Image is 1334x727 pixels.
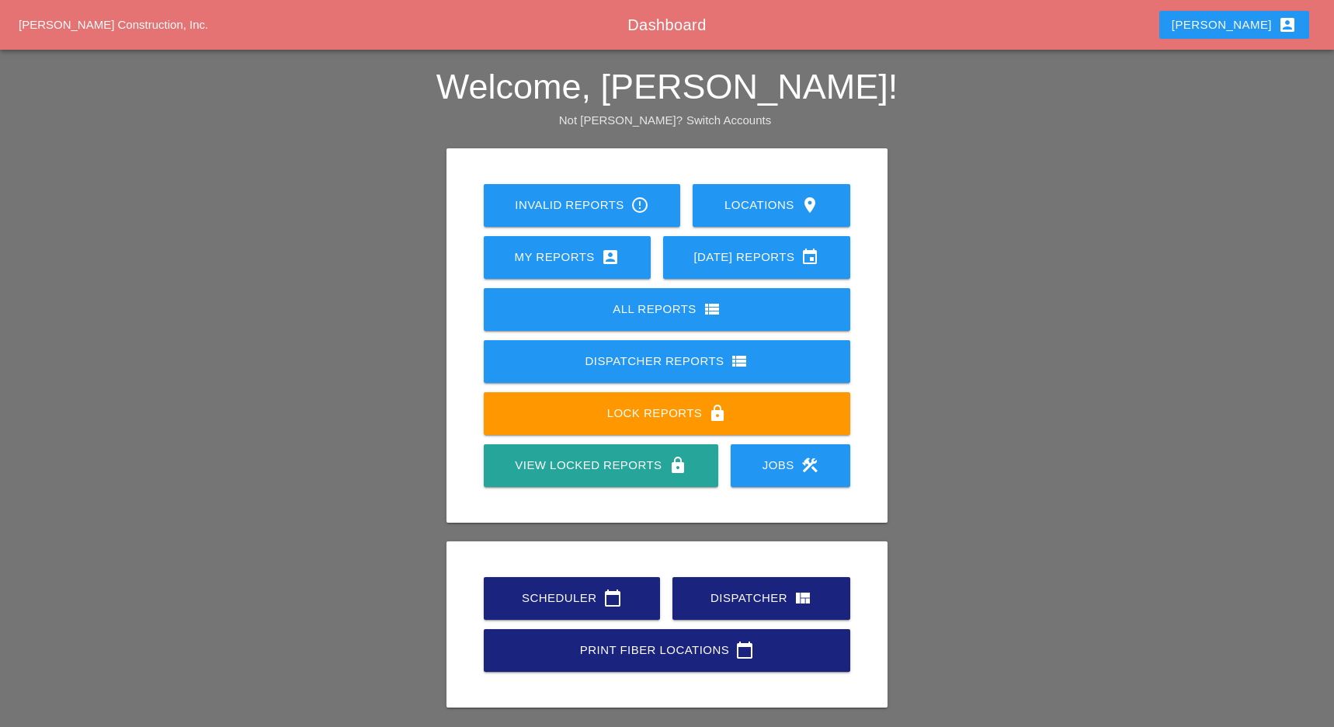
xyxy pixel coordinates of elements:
i: event [801,248,819,266]
a: Dispatcher Reports [484,340,851,383]
a: Scheduler [484,577,660,620]
div: Invalid Reports [509,196,656,214]
a: Lock Reports [484,392,851,435]
div: Lock Reports [509,404,826,423]
div: [DATE] Reports [688,248,826,266]
i: account_box [1278,16,1297,34]
div: All Reports [509,300,826,318]
a: My Reports [484,236,651,279]
i: account_box [601,248,620,266]
a: View Locked Reports [484,444,718,487]
i: error_outline [631,196,649,214]
div: Scheduler [509,589,635,607]
i: lock [669,456,687,475]
div: Locations [717,196,825,214]
button: [PERSON_NAME] [1159,11,1309,39]
i: lock [708,404,727,423]
a: [DATE] Reports [663,236,851,279]
div: Dispatcher [697,589,825,607]
i: view_quilt [794,589,812,607]
span: Dashboard [627,16,706,33]
a: All Reports [484,288,851,331]
div: View Locked Reports [509,456,693,475]
span: Not [PERSON_NAME]? [559,113,683,127]
i: view_list [703,300,721,318]
a: Switch Accounts [686,113,771,127]
a: Jobs [731,444,850,487]
div: [PERSON_NAME] [1172,16,1297,34]
div: Print Fiber Locations [509,641,826,659]
i: construction [801,456,819,475]
a: Invalid Reports [484,184,681,227]
a: Locations [693,184,850,227]
a: Dispatcher [672,577,850,620]
i: calendar_today [603,589,622,607]
div: Dispatcher Reports [509,352,826,370]
a: Print Fiber Locations [484,629,851,672]
div: Jobs [756,456,825,475]
i: calendar_today [735,641,754,659]
a: [PERSON_NAME] Construction, Inc. [19,18,208,31]
div: My Reports [509,248,626,266]
i: view_list [730,352,749,370]
i: location_on [801,196,819,214]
